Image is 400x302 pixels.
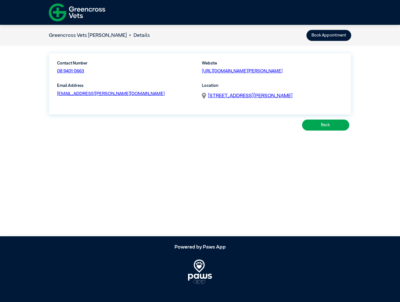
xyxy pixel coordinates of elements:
[202,69,283,73] a: [URL][DOMAIN_NAME][PERSON_NAME]
[306,30,351,41] button: Book Appointment
[127,32,150,39] li: Details
[208,93,293,98] span: [STREET_ADDRESS][PERSON_NAME]
[188,260,212,285] img: PawsApp
[57,60,124,66] label: Contact Number
[202,60,343,66] label: Website
[57,92,165,96] a: [EMAIL_ADDRESS][PERSON_NAME][DOMAIN_NAME]
[49,244,351,250] h5: Powered by Paws App
[302,120,349,131] button: Back
[57,69,84,73] a: 08 9401 0663
[49,32,150,39] nav: breadcrumb
[202,83,343,89] label: Location
[49,33,127,38] a: Greencross Vets [PERSON_NAME]
[49,2,105,23] img: f-logo
[208,92,293,100] a: [STREET_ADDRESS][PERSON_NAME]
[57,83,198,89] label: Email Address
